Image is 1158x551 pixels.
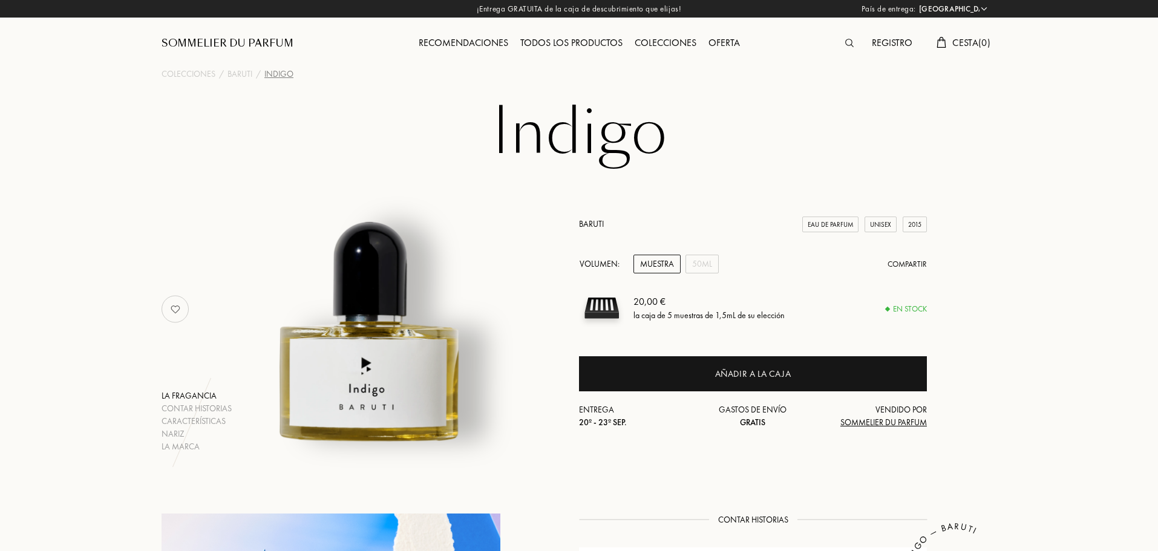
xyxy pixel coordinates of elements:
[579,417,627,428] span: 20º - 23º sep.
[579,403,695,429] div: Entrega
[802,217,859,233] div: Eau de Parfum
[629,36,702,51] div: Colecciones
[629,36,702,49] a: Colecciones
[162,428,232,440] div: Nariz
[740,417,765,428] span: Gratis
[702,36,746,51] div: Oferta
[514,36,629,49] a: Todos los productos
[413,36,514,49] a: Recomendaciones
[937,37,946,48] img: cart.svg
[579,218,604,229] a: Baruti
[886,303,927,315] div: En stock
[866,36,918,49] a: Registro
[903,217,927,233] div: 2015
[162,36,293,51] a: Sommelier du Parfum
[276,99,882,166] h1: Indigo
[633,295,785,309] div: 20,00 €
[256,68,261,80] div: /
[865,217,897,233] div: Unisex
[227,68,252,80] a: Baruti
[162,390,232,402] div: La fragancia
[162,440,232,453] div: La marca
[221,154,520,453] img: Indigo Baruti
[840,417,927,428] span: Sommelier du Parfum
[702,36,746,49] a: Oferta
[952,36,990,49] span: Cesta ( 0 )
[264,68,293,80] div: Indigo
[413,36,514,51] div: Recomendaciones
[845,39,854,47] img: search_icn.svg
[811,403,927,429] div: Vendido por
[685,255,719,273] div: 50mL
[163,297,188,321] img: no_like_p.png
[862,3,916,15] span: País de entrega:
[579,285,624,331] img: sample box
[219,68,224,80] div: /
[162,415,232,428] div: Características
[715,367,791,381] div: Añadir a la caja
[866,36,918,51] div: Registro
[162,402,232,415] div: Contar historias
[695,403,811,429] div: Gastos de envío
[162,68,215,80] a: Colecciones
[888,258,927,270] div: Compartir
[514,36,629,51] div: Todos los productos
[579,255,626,273] div: Volumen:
[633,309,785,322] div: la caja de 5 muestras de 1,5mL de su elección
[633,255,681,273] div: Muestra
